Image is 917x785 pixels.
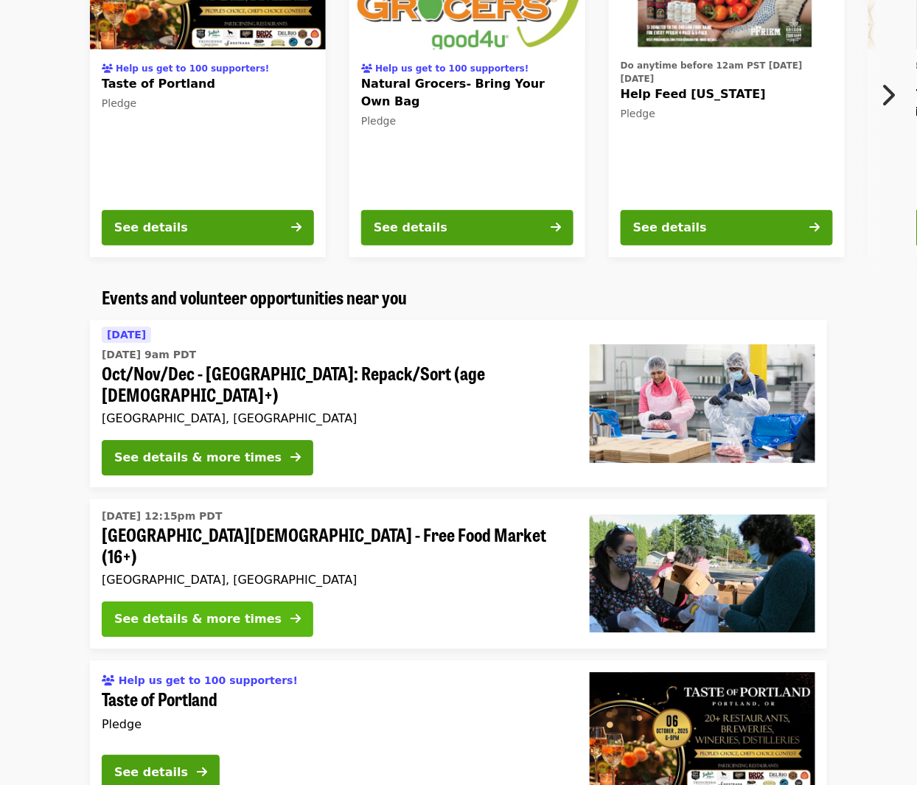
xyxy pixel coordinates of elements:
[102,674,115,687] i: users icon
[90,499,827,649] a: See details for "Beaverton First United Methodist Church - Free Food Market (16+)"
[102,284,407,310] span: Events and volunteer opportunities near you
[361,115,396,127] span: Pledge
[290,612,301,626] i: arrow-right icon
[621,60,803,84] span: Do anytime before 12am PST [DATE][DATE]
[102,573,566,587] div: [GEOGRAPHIC_DATA], [GEOGRAPHIC_DATA]
[102,97,136,109] span: Pledge
[114,764,188,781] div: See details
[881,81,896,109] i: chevron-right icon
[290,450,301,464] i: arrow-right icon
[551,220,561,234] i: arrow-right icon
[361,63,372,74] i: users icon
[102,601,313,637] button: See details & more times
[102,524,566,567] span: [GEOGRAPHIC_DATA][DEMOGRAPHIC_DATA] - Free Food Market (16+)
[114,610,282,628] div: See details & more times
[810,220,820,234] i: arrow-right icon
[621,108,655,119] span: Pledge
[102,63,113,74] i: users icon
[90,320,827,487] a: See details for "Oct/Nov/Dec - Beaverton: Repack/Sort (age 10+)"
[102,347,196,363] time: [DATE] 9am PDT
[114,449,282,467] div: See details & more times
[361,210,573,245] button: See details
[374,219,447,237] div: See details
[102,509,223,524] time: [DATE] 12:15pm PDT
[291,220,301,234] i: arrow-right icon
[114,219,188,237] div: See details
[621,210,833,245] button: See details
[868,74,917,116] button: Next item
[590,344,815,462] img: Oct/Nov/Dec - Beaverton: Repack/Sort (age 10+) organized by Oregon Food Bank
[102,363,566,405] span: Oct/Nov/Dec - [GEOGRAPHIC_DATA]: Repack/Sort (age [DEMOGRAPHIC_DATA]+)
[375,63,529,74] span: Help us get to 100 supporters!
[102,210,314,245] button: See details
[590,514,815,632] img: Beaverton First United Methodist Church - Free Food Market (16+) organized by Oregon Food Bank
[102,75,314,93] span: Taste of Portland
[107,329,146,341] span: [DATE]
[102,411,566,425] div: [GEOGRAPHIC_DATA], [GEOGRAPHIC_DATA]
[102,717,142,731] span: Pledge
[102,688,566,710] span: Taste of Portland
[119,674,298,686] span: Help us get to 100 supporters!
[116,63,269,74] span: Help us get to 100 supporters!
[197,765,207,779] i: arrow-right icon
[621,86,833,103] span: Help Feed [US_STATE]
[633,219,707,237] div: See details
[361,75,573,111] span: Natural Grocers- Bring Your Own Bag
[102,440,313,475] button: See details & more times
